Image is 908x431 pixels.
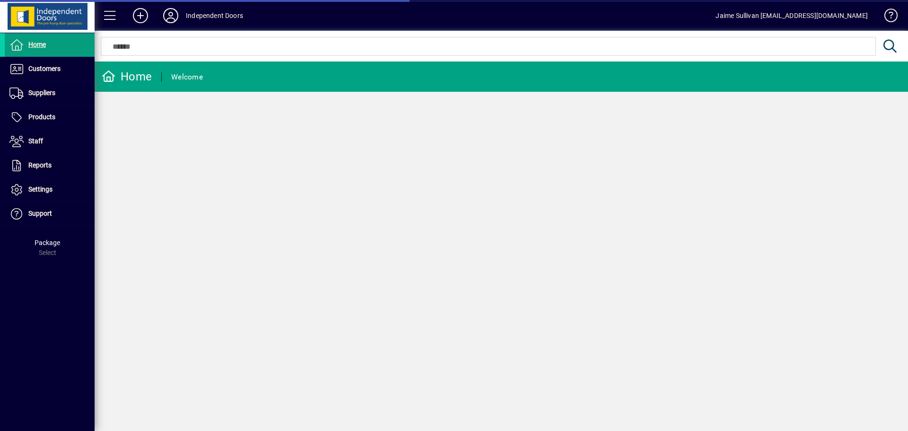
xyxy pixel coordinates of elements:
[28,185,52,193] span: Settings
[156,7,186,24] button: Profile
[5,154,95,177] a: Reports
[125,7,156,24] button: Add
[28,161,52,169] span: Reports
[5,178,95,202] a: Settings
[5,130,95,153] a: Staff
[171,70,203,85] div: Welcome
[28,113,55,121] span: Products
[35,239,60,246] span: Package
[5,202,95,226] a: Support
[102,69,152,84] div: Home
[877,2,896,33] a: Knowledge Base
[5,81,95,105] a: Suppliers
[5,57,95,81] a: Customers
[28,210,52,217] span: Support
[716,8,868,23] div: Jaime Sullivan [EMAIL_ADDRESS][DOMAIN_NAME]
[186,8,243,23] div: Independent Doors
[28,41,46,48] span: Home
[28,89,55,97] span: Suppliers
[28,137,43,145] span: Staff
[5,106,95,129] a: Products
[28,65,61,72] span: Customers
